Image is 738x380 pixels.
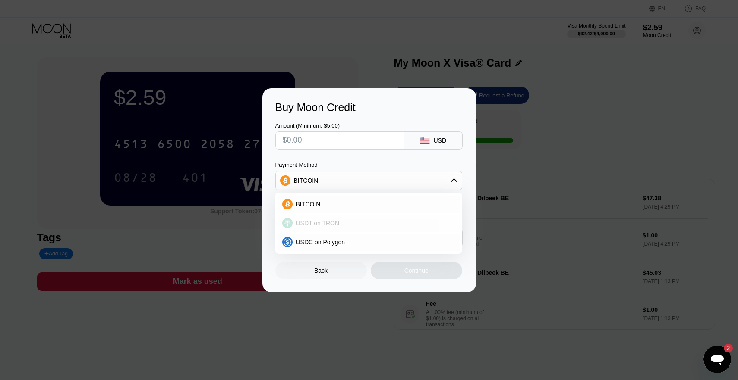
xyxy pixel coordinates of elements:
[283,132,397,149] input: $0.00
[703,346,731,373] iframe: Mesajlaşma penceresini başlatma düğmesi, 2 okunmamış mesaj
[314,267,328,274] div: Back
[716,344,733,352] iframe: Okunmamış mesaj sayısı
[275,101,463,114] div: Buy Moon Credit
[296,201,321,208] span: BITCOIN
[296,220,340,227] span: USDT on TRON
[433,137,446,144] div: USD
[276,172,462,189] div: BITCOIN
[278,196,460,213] div: BITCOIN
[296,239,345,246] span: USDC on Polygon
[275,262,367,279] div: Back
[275,122,404,129] div: Amount (Minimum: $5.00)
[275,162,462,168] div: Payment Method
[294,177,319,184] div: BITCOIN
[278,234,460,251] div: USDC on Polygon
[278,215,460,232] div: USDT on TRON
